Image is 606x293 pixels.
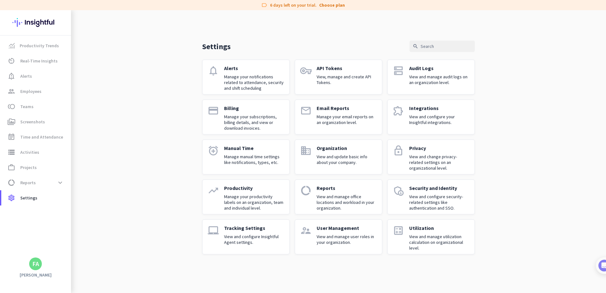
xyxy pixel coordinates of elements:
[295,140,382,174] a: domainOrganizationView and update basic info about your company.
[8,103,15,110] i: toll
[20,133,63,141] span: Time and Attendance
[208,225,219,236] i: laptop_mac
[409,41,475,52] input: Search
[1,38,71,53] a: menu-itemProductivity Trends
[393,65,404,76] i: dns
[208,65,219,76] i: notifications
[224,65,284,71] p: Alerts
[393,105,404,116] i: extension
[63,198,95,223] button: Help
[224,105,284,111] p: Billing
[1,160,71,175] a: work_outlineProjects
[387,219,475,254] a: calculateUtilizationView and manage utilization calculation on organizational level.
[12,10,59,35] img: Insightful logo
[9,24,118,47] div: 🎊 Welcome to Insightful! 🎊
[300,225,312,236] i: supervisor_account
[409,225,469,231] p: Utilization
[224,194,284,211] p: Manage your productivity labels on an organization, team and individual level.
[295,179,382,214] a: data_usageReportsView and manage office locations and workload in your organization.
[317,234,377,245] p: View and manage user roles in your organization.
[317,185,377,191] p: Reports
[20,164,37,171] span: Projects
[202,60,290,94] a: notificationsAlertsManage your notifications related to attendance, security and shift scheduling
[20,103,34,110] span: Teams
[393,145,404,156] i: lock
[12,108,115,118] div: 1Add employees
[202,179,290,214] a: trending_upProductivityManage your productivity labels on an organization, team and individual le...
[409,105,469,111] p: Integrations
[8,72,15,80] i: notification_important
[387,100,475,134] a: extensionIntegrationsView and configure your Insightful integrations.
[317,65,377,71] p: API Tokens
[8,179,15,186] i: data_usage
[409,154,469,171] p: View and change privacy-related settings on an organizational level.
[1,175,71,190] a: data_usageReportsexpand_more
[208,145,219,156] i: alarm_add
[208,105,219,116] i: payment
[1,84,71,99] a: groupEmployees
[317,194,377,211] p: View and manage office locations and workload in your organization.
[409,194,469,211] p: View and configure security-related settings like authentication and SSO.
[24,183,107,195] div: Initial tracking settings and how to edit them
[300,105,312,116] i: email
[74,214,84,218] span: Help
[20,42,59,49] span: Productivity Trends
[9,214,22,218] span: Home
[387,179,475,214] a: admin_panel_settingsSecurity and IdentityView and configure security-related settings like authen...
[202,219,290,254] a: laptop_macTracking SettingsView and configure Insightful Agent settings.
[8,57,15,65] i: av_timer
[111,3,123,14] div: Close
[9,43,15,49] img: menu-item
[81,83,120,90] p: About 10 minutes
[20,179,36,186] span: Reports
[413,43,418,49] i: search
[8,133,15,141] i: event_note
[300,145,312,156] i: domain
[1,190,71,205] a: settingsSettings
[409,65,469,71] p: Audit Logs
[54,3,74,14] h1: Tasks
[409,234,469,251] p: View and manage utilization calculation on organizational level.
[24,121,110,147] div: It's time to add your employees! This is crucial since Insightful will start collecting their act...
[8,164,15,171] i: work_outline
[20,194,37,202] span: Settings
[317,74,377,85] p: View, manage and create API Tokens.
[9,47,118,62] div: You're just a few steps away from completing the essential app setup
[1,114,71,129] a: perm_mediaScreenshots
[300,65,312,76] i: vpn_key
[1,129,71,145] a: event_noteTime and Attendance
[202,42,231,51] p: Settings
[409,145,469,151] p: Privacy
[317,114,377,125] p: Manage your email reports on an organization level.
[224,114,284,131] p: Manage your subscriptions, billing details, and view or download invoices.
[295,60,382,94] a: vpn_keyAPI TokensView, manage and create API Tokens.
[224,225,284,231] p: Tracking Settings
[35,68,104,75] div: [PERSON_NAME] from Insightful
[37,214,59,218] span: Messages
[8,148,15,156] i: storage
[409,185,469,191] p: Security and Identity
[224,185,284,191] p: Productivity
[95,198,127,223] button: Tasks
[409,114,469,125] p: View and configure your Insightful integrations.
[409,74,469,85] p: View and manage audit logs on an organization level.
[32,261,39,267] div: FA
[8,194,15,202] i: settings
[1,145,71,160] a: storageActivities
[24,110,107,117] div: Add employees
[261,2,268,8] i: label
[1,99,71,114] a: tollTeams
[300,185,312,196] i: data_usage
[20,88,42,95] span: Employees
[20,118,45,126] span: Screenshots
[224,154,284,165] p: Manage manual time settings like notifications, types, etc.
[393,225,404,236] i: calculate
[24,153,86,165] button: Add your employees
[8,118,15,126] i: perm_media
[224,234,284,245] p: View and configure Insightful Agent settings.
[20,57,58,65] span: Real-Time Insights
[32,198,63,223] button: Messages
[317,105,377,111] p: Email Reports
[1,68,71,84] a: notification_importantAlerts
[55,177,66,188] button: expand_more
